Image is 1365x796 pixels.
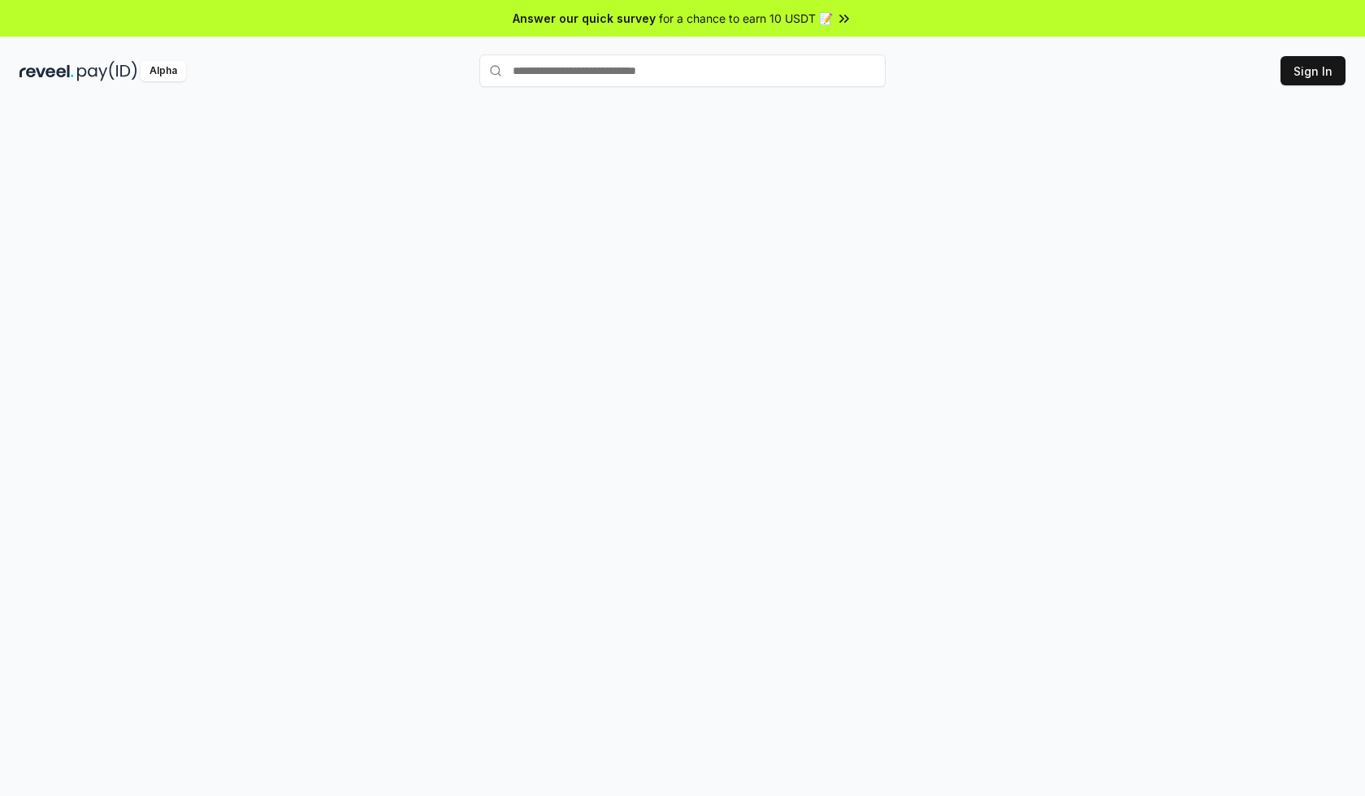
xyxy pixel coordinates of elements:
[77,61,137,81] img: pay_id
[141,61,186,81] div: Alpha
[513,10,656,27] span: Answer our quick survey
[1280,56,1345,85] button: Sign In
[659,10,833,27] span: for a chance to earn 10 USDT 📝
[19,61,74,81] img: reveel_dark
